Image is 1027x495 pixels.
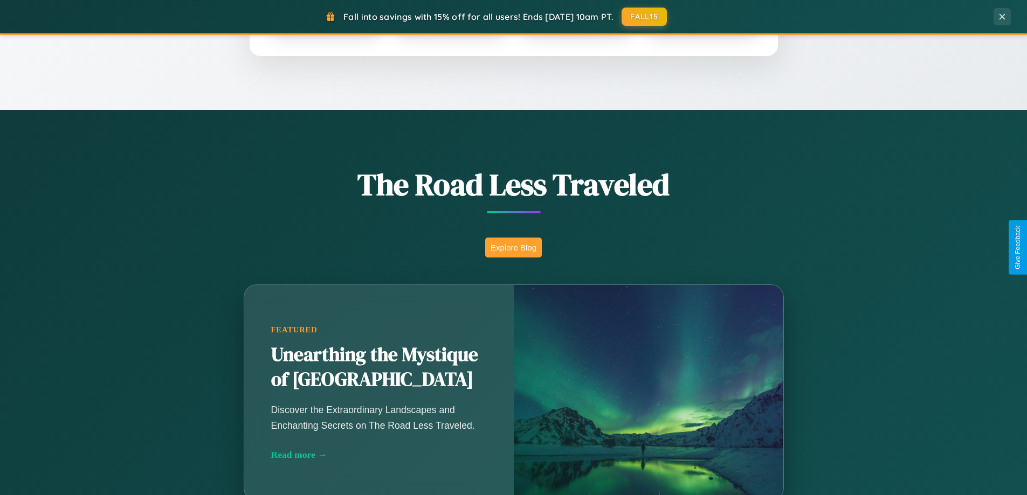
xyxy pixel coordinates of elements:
h1: The Road Less Traveled [190,164,837,205]
p: Discover the Extraordinary Landscapes and Enchanting Secrets on The Road Less Traveled. [271,402,487,433]
div: Featured [271,325,487,334]
div: Give Feedback [1014,226,1022,269]
button: Explore Blog [485,238,542,257]
h2: Unearthing the Mystique of [GEOGRAPHIC_DATA] [271,343,487,392]
button: FALL15 [622,8,667,26]
div: Read more → [271,449,487,461]
span: Fall into savings with 15% off for all users! Ends [DATE] 10am PT. [343,11,614,22]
